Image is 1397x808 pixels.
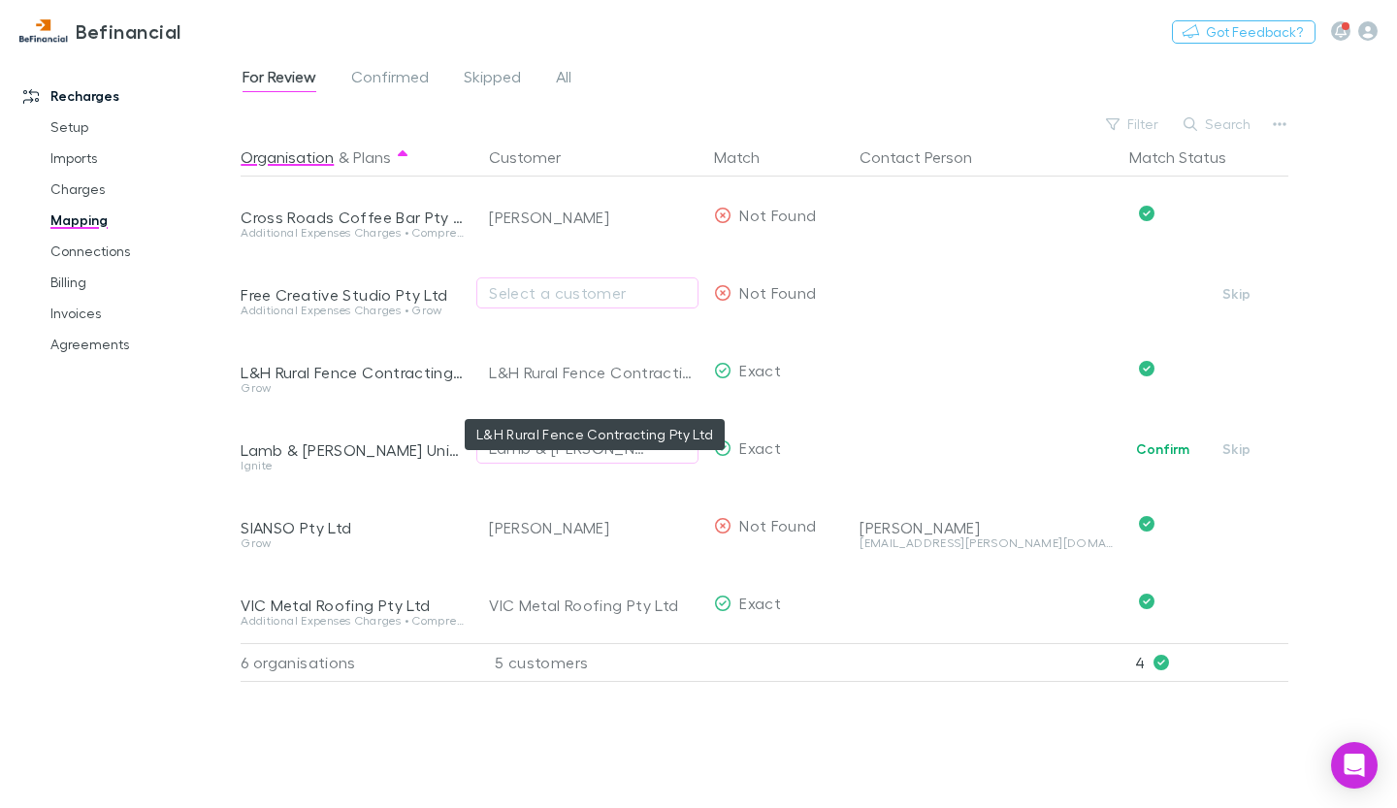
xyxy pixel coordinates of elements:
[4,81,251,112] a: Recharges
[31,236,251,267] a: Connections
[464,67,521,92] span: Skipped
[8,8,193,54] a: Befinancial
[1206,282,1268,306] button: Skip
[714,138,783,177] button: Match
[241,285,466,305] div: Free Creative Studio Pty Ltd
[1129,138,1250,177] button: Match Status
[1123,437,1202,461] button: Confirm
[489,334,698,411] div: L&H Rural Fence Contracting Pty Ltd
[353,138,391,177] button: Plans
[241,138,334,177] button: Organisation
[241,305,466,316] div: Additional Expenses Charges • Grow
[739,438,781,457] span: Exact
[241,537,466,549] div: Grow
[739,594,781,612] span: Exact
[476,433,698,464] button: Lamb & [PERSON_NAME] Unit Trust
[1172,20,1316,44] button: Got Feedback?
[489,566,698,644] div: VIC Metal Roofing Pty Ltd
[1206,437,1268,461] button: Skip
[556,67,571,92] span: All
[241,138,466,177] div: &
[31,329,251,360] a: Agreements
[1139,594,1154,609] svg: Confirmed
[241,227,466,239] div: Additional Expenses Charges • Comprehensive • Ultimate 10 Price Plan
[241,518,466,537] div: SIANSO Pty Ltd
[739,516,816,534] span: Not Found
[1139,516,1154,532] svg: Confirmed
[241,615,466,627] div: Additional Expenses Charges • Comprehensive
[31,112,251,143] a: Setup
[1139,206,1154,221] svg: Confirmed
[31,267,251,298] a: Billing
[31,143,251,174] a: Imports
[739,206,816,224] span: Not Found
[1174,113,1262,136] button: Search
[351,67,429,92] span: Confirmed
[860,537,1114,549] div: [EMAIL_ADDRESS][PERSON_NAME][DOMAIN_NAME]
[473,643,706,682] div: 5 customers
[1096,113,1170,136] button: Filter
[19,19,68,43] img: Befinancial's Logo
[241,460,466,471] div: Ignite
[860,518,1114,537] div: [PERSON_NAME]
[241,208,466,227] div: Cross Roads Coffee Bar Pty Ltd
[241,596,466,615] div: VIC Metal Roofing Pty Ltd
[489,281,686,305] div: Select a customer
[489,138,584,177] button: Customer
[241,440,466,460] div: Lamb & [PERSON_NAME] Unit Trust
[241,363,466,382] div: L&H Rural Fence Contracting Pty Ltd
[31,205,251,236] a: Mapping
[241,643,473,682] div: 6 organisations
[739,283,816,302] span: Not Found
[1139,361,1154,376] svg: Confirmed
[489,489,698,566] div: [PERSON_NAME]
[243,67,316,92] span: For Review
[241,382,466,394] div: Grow
[739,361,781,379] span: Exact
[31,174,251,205] a: Charges
[860,138,995,177] button: Contact Person
[1331,742,1378,789] div: Open Intercom Messenger
[76,19,181,43] h3: Befinancial
[489,436,647,460] div: Lamb & [PERSON_NAME] Unit Trust
[31,298,251,329] a: Invoices
[476,277,698,308] button: Select a customer
[489,178,698,256] div: [PERSON_NAME]
[1135,644,1288,681] p: 4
